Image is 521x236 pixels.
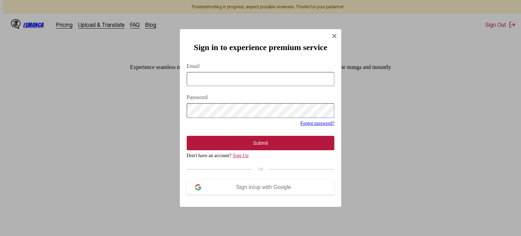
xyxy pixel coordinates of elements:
[201,184,326,190] div: Sign in/up with Google
[187,63,335,69] label: Email
[195,184,201,190] img: google-logo
[187,43,335,52] h2: Sign in to experience premium service
[187,136,335,150] button: Submit
[180,29,342,206] div: Sign In Modal
[332,33,337,39] img: Close
[187,153,335,158] div: Don't have an account?
[187,94,335,101] label: Password
[187,167,335,172] div: OR
[300,121,335,126] a: Forgot password?
[187,180,335,194] button: Sign in/up with Google
[233,153,248,158] a: Sign Up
